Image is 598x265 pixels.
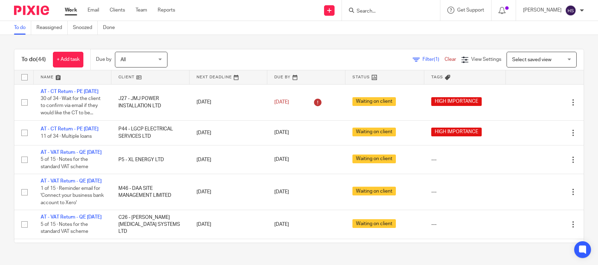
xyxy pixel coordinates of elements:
[352,187,396,195] span: Waiting on client
[431,75,443,79] span: Tags
[111,210,189,239] td: C26 - [PERSON_NAME] [MEDICAL_DATA] SYSTEMS LTD
[111,145,189,174] td: P5 - XL ENERGY LTD
[110,7,125,14] a: Clients
[53,52,83,67] a: + Add task
[111,174,189,210] td: M46 - DAA SITE MANAGEMENT LIMITED
[41,186,104,205] span: 1 of 15 · Reminder email for 'Connect your business bank account to Xero'
[190,210,267,239] td: [DATE]
[88,7,99,14] a: Email
[14,21,31,35] a: To do
[274,222,289,227] span: [DATE]
[352,155,396,163] span: Waiting on client
[41,157,88,170] span: 5 of 15 · Notes for the standard VAT scheme
[65,7,77,14] a: Work
[445,57,456,62] a: Clear
[41,179,102,184] a: AT - VAT Return - QE [DATE]
[21,56,46,63] h1: To do
[111,120,189,145] td: P44 - LGCP ELECTRICAL SERVICES LTD
[103,21,120,35] a: Done
[41,96,101,115] span: 30 of 34 · Wait for the client to confirm via email if they would like the CT to be...
[190,84,267,120] td: [DATE]
[111,84,189,120] td: J27 - JMJ POWER INSTALLATION LTD
[96,56,111,63] p: Due by
[41,127,98,131] a: AT - CT Return - PE [DATE]
[190,174,267,210] td: [DATE]
[512,57,551,62] span: Select saved view
[36,57,46,62] span: (44)
[434,57,439,62] span: (1)
[41,134,92,139] span: 11 of 34 · Multiple loans
[14,6,49,15] img: Pixie
[136,7,147,14] a: Team
[274,189,289,194] span: [DATE]
[352,97,396,106] span: Waiting on client
[431,156,499,163] div: ---
[190,120,267,145] td: [DATE]
[457,8,484,13] span: Get Support
[431,128,482,136] span: HIGH IMPORTANCE
[274,100,289,105] span: [DATE]
[422,57,445,62] span: Filter
[274,130,289,135] span: [DATE]
[431,188,499,195] div: ---
[356,8,419,15] input: Search
[190,145,267,174] td: [DATE]
[565,5,576,16] img: svg%3E
[431,97,482,106] span: HIGH IMPORTANCE
[274,157,289,162] span: [DATE]
[41,150,102,155] a: AT - VAT Return - QE [DATE]
[41,89,98,94] a: AT - CT Return - PE [DATE]
[431,221,499,228] div: ---
[73,21,98,35] a: Snoozed
[471,57,501,62] span: View Settings
[41,222,88,234] span: 5 of 15 · Notes for the standard VAT scheme
[158,7,175,14] a: Reports
[352,128,396,136] span: Waiting on client
[352,219,396,228] span: Waiting on client
[523,7,562,14] p: [PERSON_NAME]
[41,215,102,220] a: AT - VAT Return - QE [DATE]
[121,57,126,62] span: All
[36,21,68,35] a: Reassigned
